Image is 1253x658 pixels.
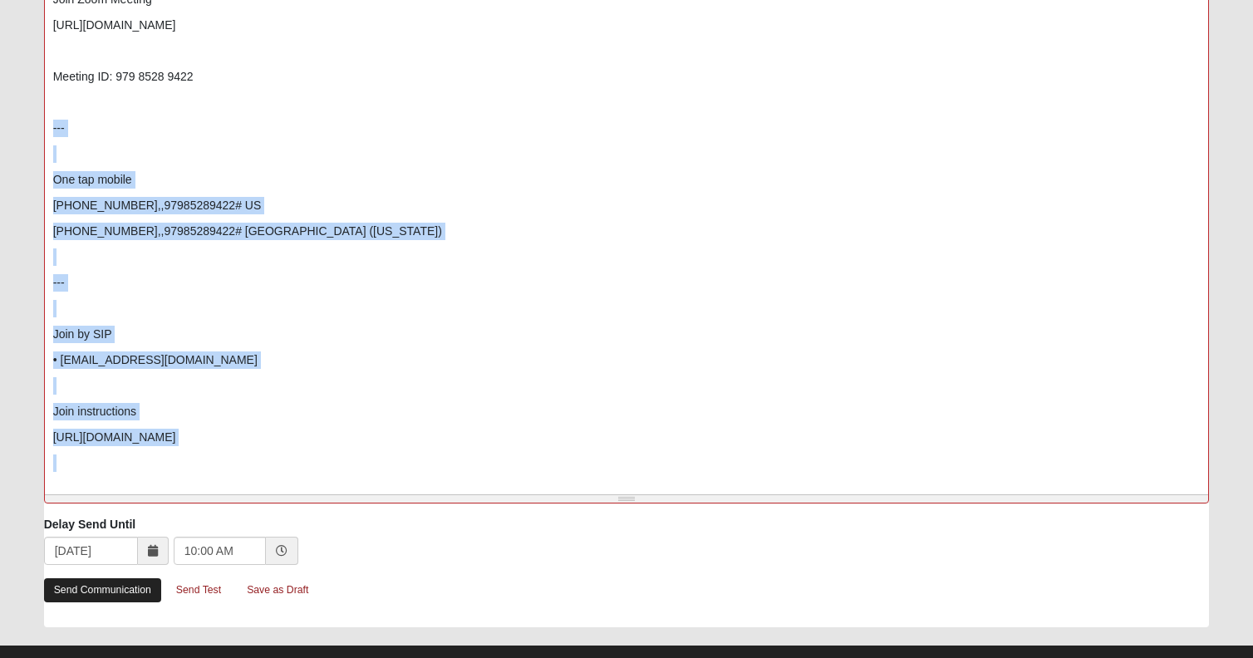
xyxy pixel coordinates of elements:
[53,223,1201,240] p: [PHONE_NUMBER],,97985289422# [GEOGRAPHIC_DATA] ([US_STATE])
[53,171,1201,189] p: One tap mobile
[44,516,135,533] label: Delay Send Until
[53,326,1201,343] p: Join by SIP
[53,274,1201,292] p: ---
[53,429,1201,446] p: [URL][DOMAIN_NAME]
[44,578,161,602] a: Send Communication
[53,120,1201,137] p: ---
[236,577,319,603] a: Save as Draft
[53,17,1201,34] p: [URL][DOMAIN_NAME]
[53,351,1201,369] p: • [EMAIL_ADDRESS][DOMAIN_NAME]
[53,197,1201,214] p: [PHONE_NUMBER],,97985289422# US
[53,68,1201,86] p: Meeting ID: 979 8528 9422
[45,495,1209,503] div: Resize
[165,577,232,603] a: Send Test
[53,403,1201,420] p: Join instructions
